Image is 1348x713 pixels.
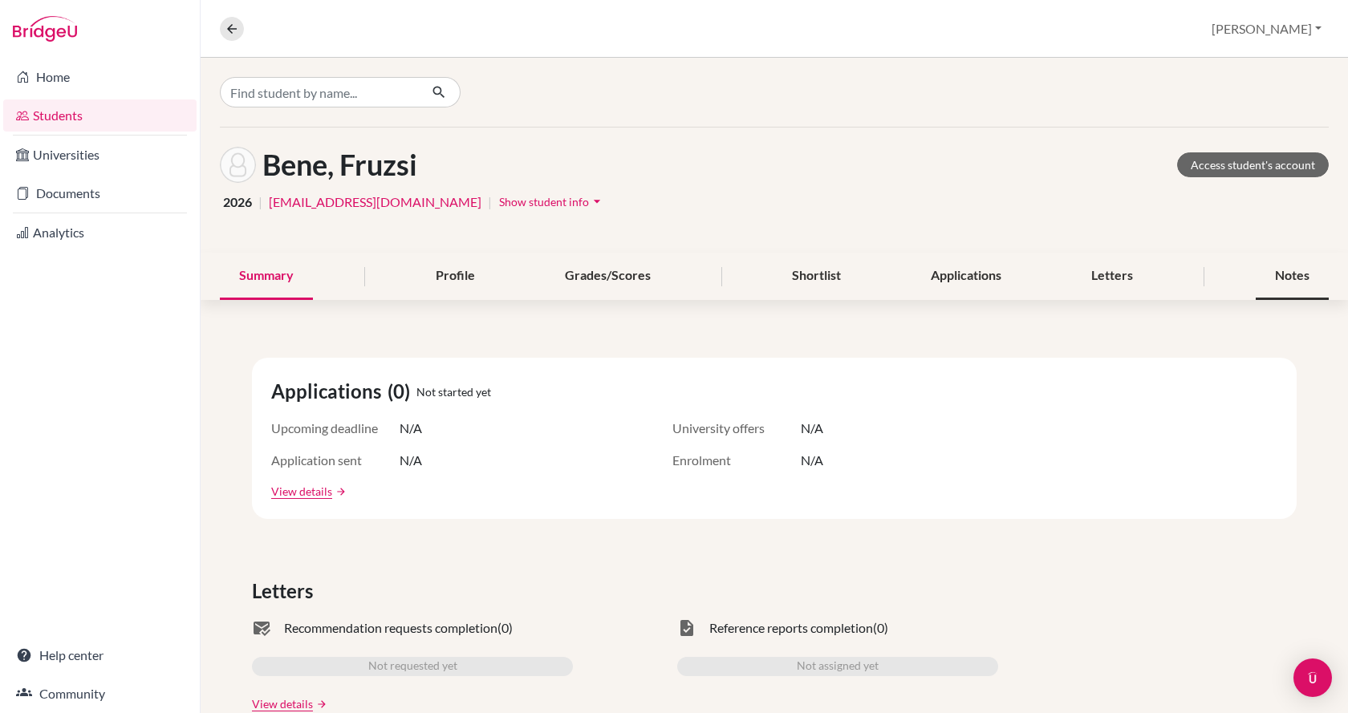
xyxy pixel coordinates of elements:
span: (0) [388,377,416,406]
span: Show student info [499,195,589,209]
h1: Bene, Fruzsi [262,148,417,182]
span: Applications [271,377,388,406]
a: Help center [3,639,197,671]
div: Applications [912,253,1021,300]
a: Students [3,99,197,132]
span: Letters [252,577,319,606]
span: N/A [400,451,422,470]
span: | [258,192,262,212]
a: Universities [3,139,197,171]
a: View details [252,695,313,712]
input: Find student by name... [220,77,419,107]
span: | [488,192,492,212]
div: Grades/Scores [546,253,670,300]
span: Recommendation requests completion [284,618,497,638]
span: University offers [672,419,801,438]
a: arrow_forward [313,699,327,710]
span: task [677,618,696,638]
span: Not requested yet [368,657,457,676]
span: Not assigned yet [797,657,879,676]
a: View details [271,483,332,500]
button: [PERSON_NAME] [1204,14,1329,44]
span: Not started yet [416,383,491,400]
i: arrow_drop_down [589,193,605,209]
div: Shortlist [773,253,860,300]
div: Notes [1256,253,1329,300]
span: Reference reports completion [709,618,873,638]
div: Letters [1072,253,1152,300]
span: Upcoming deadline [271,419,400,438]
a: Community [3,678,197,710]
img: Bridge-U [13,16,77,42]
div: Profile [416,253,494,300]
span: N/A [801,451,823,470]
button: Show student infoarrow_drop_down [498,189,606,214]
a: Access student's account [1177,152,1329,177]
span: Enrolment [672,451,801,470]
img: Fruzsi Bene's avatar [220,147,256,183]
span: Application sent [271,451,400,470]
span: mark_email_read [252,618,271,638]
span: N/A [801,419,823,438]
a: [EMAIL_ADDRESS][DOMAIN_NAME] [269,192,481,212]
a: Documents [3,177,197,209]
div: Open Intercom Messenger [1293,658,1332,697]
span: (0) [497,618,513,638]
span: N/A [400,419,422,438]
a: Analytics [3,217,197,249]
div: Summary [220,253,313,300]
span: (0) [873,618,888,638]
a: Home [3,61,197,93]
span: 2026 [223,192,252,212]
a: arrow_forward [332,486,347,497]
